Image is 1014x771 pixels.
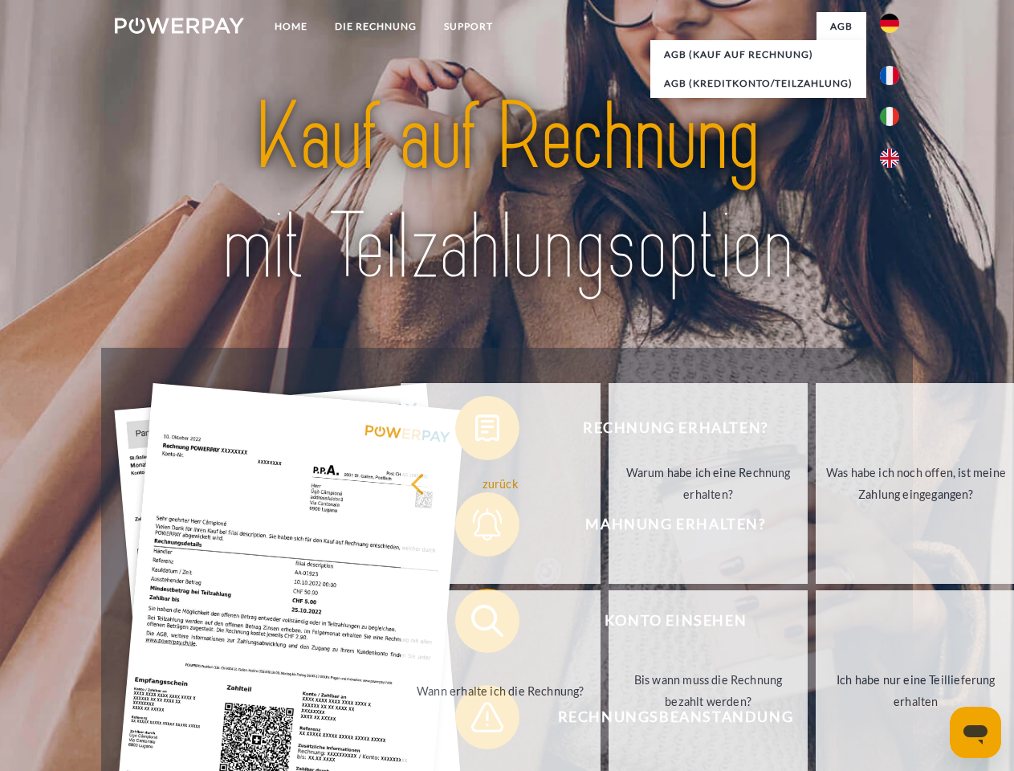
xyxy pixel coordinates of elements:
[321,12,430,41] a: DIE RECHNUNG
[650,69,866,98] a: AGB (Kreditkonto/Teilzahlung)
[825,462,1006,505] div: Was habe ich noch offen, ist meine Zahlung eingegangen?
[410,679,591,701] div: Wann erhalte ich die Rechnung?
[618,462,799,505] div: Warum habe ich eine Rechnung erhalten?
[153,77,861,308] img: title-powerpay_de.svg
[410,472,591,494] div: zurück
[261,12,321,41] a: Home
[430,12,507,41] a: SUPPORT
[825,669,1006,712] div: Ich habe nur eine Teillieferung erhalten
[618,669,799,712] div: Bis wann muss die Rechnung bezahlt werden?
[650,40,866,69] a: AGB (Kauf auf Rechnung)
[880,14,899,33] img: de
[880,107,899,126] img: it
[115,18,244,34] img: logo-powerpay-white.svg
[880,66,899,85] img: fr
[816,12,866,41] a: agb
[950,707,1001,758] iframe: Schaltfläche zum Öffnen des Messaging-Fensters
[880,149,899,168] img: en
